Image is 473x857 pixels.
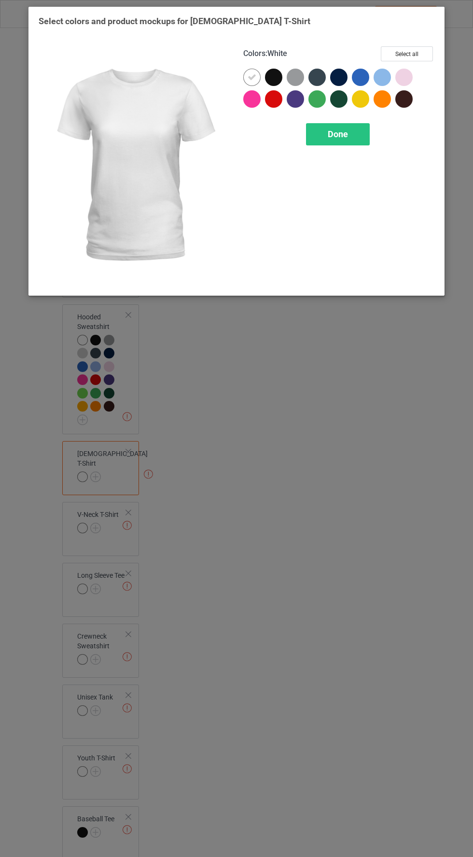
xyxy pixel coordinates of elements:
[381,46,433,61] button: Select all
[243,49,287,59] h4: :
[328,129,348,139] span: Done
[39,46,230,286] img: regular.jpg
[267,49,287,58] span: White
[243,49,265,58] span: Colors
[39,16,310,26] span: Select colors and product mockups for [DEMOGRAPHIC_DATA] T-Shirt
